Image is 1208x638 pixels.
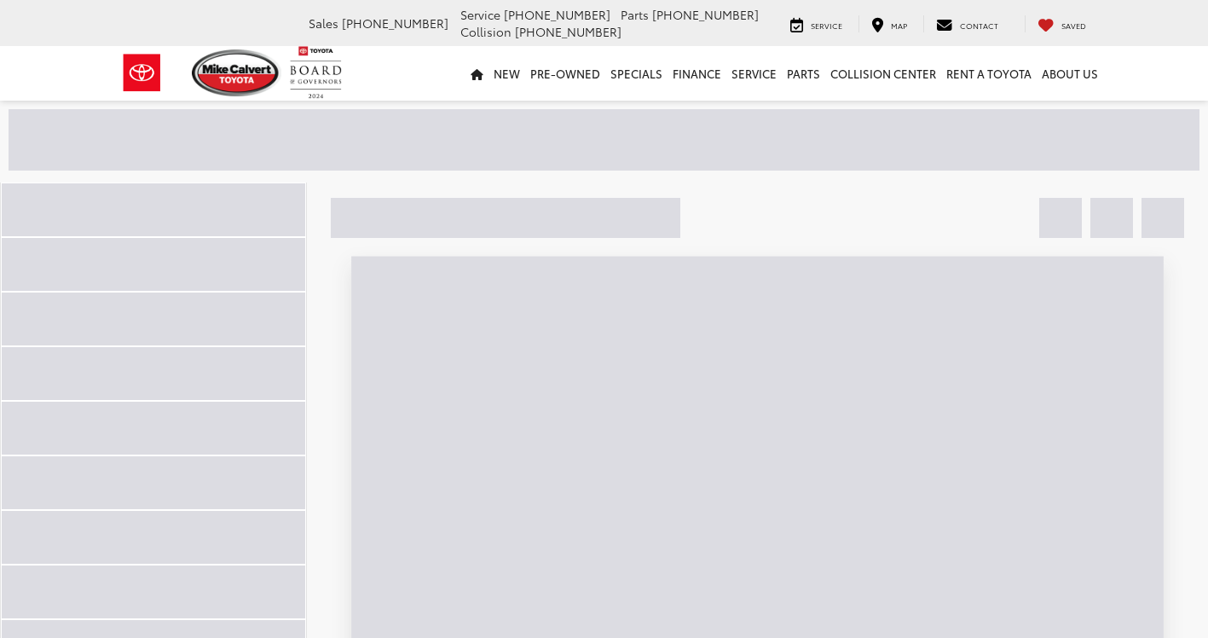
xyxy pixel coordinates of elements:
[110,45,174,101] img: Toyota
[1025,15,1099,32] a: My Saved Vehicles
[504,6,610,23] span: [PHONE_NUMBER]
[488,46,525,101] a: New
[923,15,1011,32] a: Contact
[515,23,621,40] span: [PHONE_NUMBER]
[811,20,842,31] span: Service
[621,6,649,23] span: Parts
[891,20,907,31] span: Map
[960,20,998,31] span: Contact
[460,6,500,23] span: Service
[605,46,668,101] a: Specials
[309,14,338,32] span: Sales
[525,46,605,101] a: Pre-Owned
[782,46,825,101] a: Parts
[1037,46,1103,101] a: About Us
[668,46,726,101] a: Finance
[342,14,448,32] span: [PHONE_NUMBER]
[192,49,282,96] img: Mike Calvert Toyota
[1061,20,1086,31] span: Saved
[460,23,512,40] span: Collision
[726,46,782,101] a: Service
[777,15,855,32] a: Service
[858,15,920,32] a: Map
[825,46,941,101] a: Collision Center
[941,46,1037,101] a: Rent a Toyota
[652,6,759,23] span: [PHONE_NUMBER]
[465,46,488,101] a: Home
